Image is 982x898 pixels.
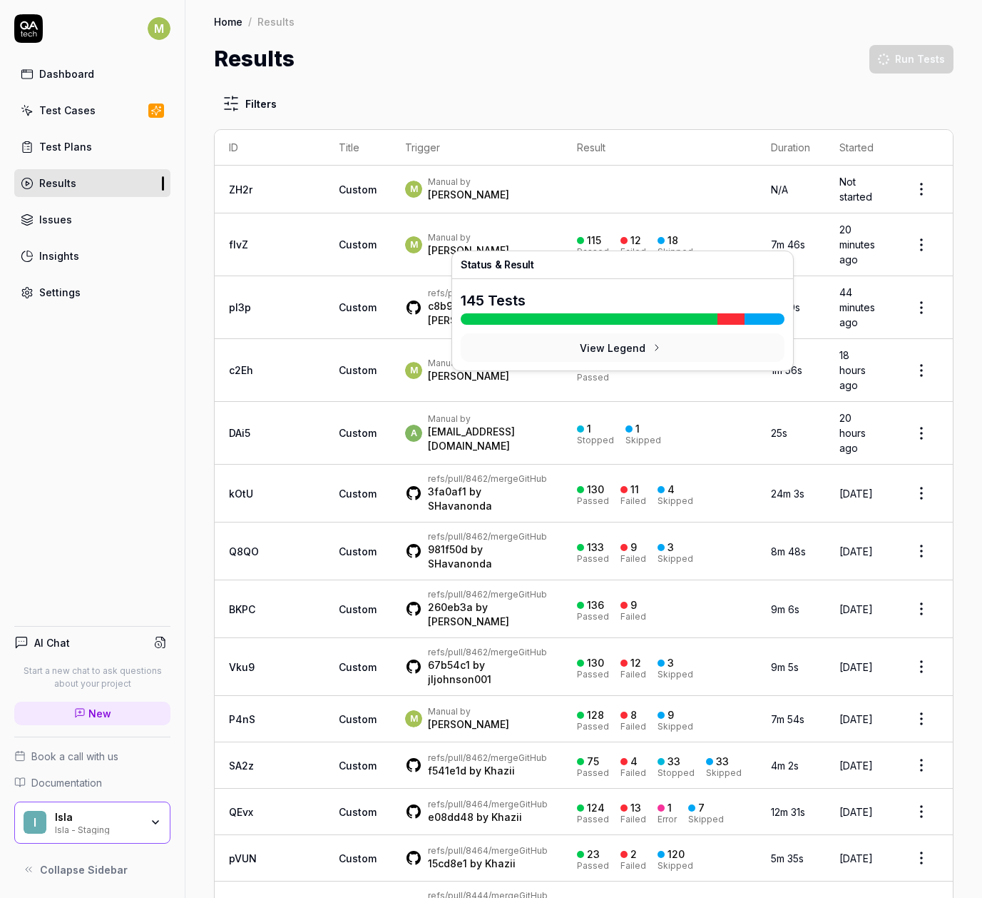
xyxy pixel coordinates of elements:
time: [DATE] [839,852,873,864]
div: Passed [577,373,609,382]
th: Duration [757,130,825,166]
a: Khazii [484,765,515,777]
div: 130 [587,657,604,670]
div: Skipped [658,248,693,256]
a: refs/pull/8462/merge [428,531,518,542]
a: jljohnson001 [428,673,491,685]
a: Test Plans [14,133,170,161]
div: Passed [577,670,609,679]
a: fIvZ [229,238,248,251]
a: BKPC [229,603,255,615]
span: M [405,362,422,379]
a: DAi5 [229,427,250,439]
a: 15cd8e1 [428,857,467,869]
div: by [428,543,548,571]
div: by [428,857,548,871]
div: 33 [716,755,729,768]
a: refs/pull/8462/merge [428,752,518,763]
a: refs/pull/8462/merge [428,589,518,600]
button: M [148,14,170,43]
button: Collapse Sidebar [14,855,170,884]
div: GitHub [428,288,548,299]
div: GitHub [428,473,548,485]
span: a [405,425,422,442]
time: 12m 31s [771,806,805,818]
a: pVUN [229,852,257,864]
div: GitHub [428,531,548,543]
div: Error [658,815,677,824]
div: Failed [620,670,646,679]
span: Custom [339,713,377,725]
div: / [248,14,252,29]
div: by [428,658,548,687]
span: 145 Tests [461,292,526,309]
time: 25s [771,427,787,439]
a: Khazii [485,857,516,869]
div: 23 [587,848,600,861]
div: Manual by [428,706,509,717]
a: refs/pull/8462/merge [428,473,518,484]
span: M [405,236,422,253]
span: N/A [771,183,788,196]
h4: AI Chat [34,635,70,650]
time: 4m 2s [771,760,799,772]
a: c8b9049 [428,300,473,312]
div: Passed [577,555,609,563]
span: Custom [339,364,377,376]
td: Not started [825,166,890,213]
div: [PERSON_NAME] [428,188,509,202]
button: IIslaIsla - Staging [14,802,170,844]
a: New [14,702,170,725]
div: Skipped [658,497,693,505]
span: I [24,811,46,834]
div: Settings [39,285,81,300]
span: Custom [339,661,377,673]
th: Title [324,130,391,166]
div: 8 [630,709,637,722]
time: 7m 54s [771,713,804,725]
div: by [428,764,547,778]
div: GitHub [428,845,548,857]
div: Failed [620,612,646,621]
div: Results [257,14,295,29]
div: Manual by [428,232,509,243]
div: 1 [587,423,591,435]
div: 4 [668,483,675,496]
span: Custom [339,545,377,558]
time: [DATE] [839,545,873,558]
a: Settings [14,278,170,306]
th: Trigger [391,130,563,166]
div: Results [39,176,76,191]
a: Q8QO [229,545,259,558]
div: Skipped [706,769,742,777]
div: 133 [587,541,604,554]
div: Skipped [658,670,693,679]
div: 2 [630,848,637,861]
div: 128 [587,709,604,722]
div: Failed [620,497,646,505]
span: Collapse Sidebar [40,862,128,877]
a: 260eb3a [428,601,473,613]
a: refs/pull/8462/merge [428,647,518,657]
div: Test Cases [39,103,96,118]
time: 18 hours ago [839,349,866,391]
div: Failed [620,248,646,256]
button: Run Tests [869,45,953,74]
span: M [148,17,170,40]
div: Insights [39,248,79,263]
div: 3 [668,541,674,554]
button: View Legend [461,333,784,362]
div: Passed [577,612,609,621]
div: Failed [620,769,646,777]
time: 9m 6s [771,603,799,615]
span: M [405,710,422,727]
div: 115 [587,234,601,247]
div: GitHub [428,589,548,600]
div: Passed [577,722,609,731]
a: P4nS [229,713,255,725]
a: c2Eh [229,364,253,376]
div: Failed [620,555,646,563]
a: [PERSON_NAME] [428,314,509,326]
div: [PERSON_NAME] [428,369,509,383]
div: Test Plans [39,139,92,154]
